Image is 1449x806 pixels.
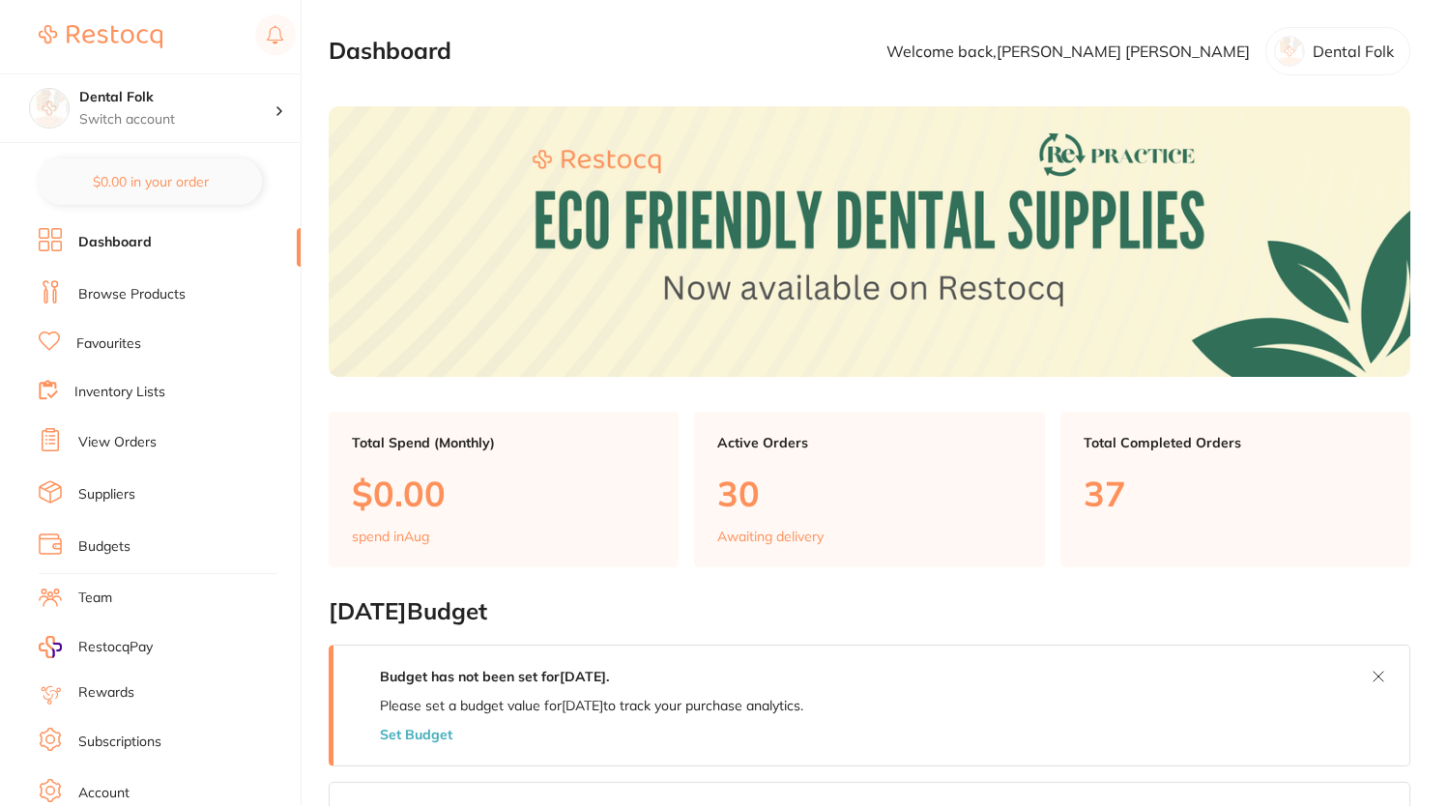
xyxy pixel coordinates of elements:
a: Total Spend (Monthly)$0.00spend inAug [329,412,679,568]
p: Welcome back, [PERSON_NAME] [PERSON_NAME] [886,43,1250,60]
p: Total Completed Orders [1084,435,1387,450]
span: RestocqPay [78,638,153,657]
a: Team [78,589,112,608]
a: Rewards [78,683,134,703]
h2: [DATE] Budget [329,598,1410,625]
p: 30 [717,474,1021,513]
p: Switch account [79,110,275,130]
a: Account [78,784,130,803]
h4: Dental Folk [79,88,275,107]
a: Active Orders30Awaiting delivery [694,412,1044,568]
h2: Dashboard [329,38,451,65]
a: Subscriptions [78,733,161,752]
img: Restocq Logo [39,25,162,48]
a: Dashboard [78,233,152,252]
p: Please set a budget value for [DATE] to track your purchase analytics. [380,698,803,713]
a: RestocqPay [39,636,153,658]
p: $0.00 [352,474,655,513]
p: Awaiting delivery [717,529,824,544]
img: RestocqPay [39,636,62,658]
p: Total Spend (Monthly) [352,435,655,450]
a: Total Completed Orders37 [1060,412,1410,568]
strong: Budget has not been set for [DATE] . [380,668,609,685]
button: Set Budget [380,727,452,742]
a: Favourites [76,334,141,354]
a: Restocq Logo [39,14,162,59]
a: Suppliers [78,485,135,504]
a: View Orders [78,433,157,452]
img: Dashboard [329,106,1410,377]
p: Active Orders [717,435,1021,450]
img: Dental Folk [30,89,69,128]
a: Budgets [78,537,130,557]
button: $0.00 in your order [39,158,262,205]
a: Inventory Lists [74,383,165,402]
p: Dental Folk [1313,43,1394,60]
p: spend in Aug [352,529,429,544]
a: Browse Products [78,285,186,304]
p: 37 [1084,474,1387,513]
